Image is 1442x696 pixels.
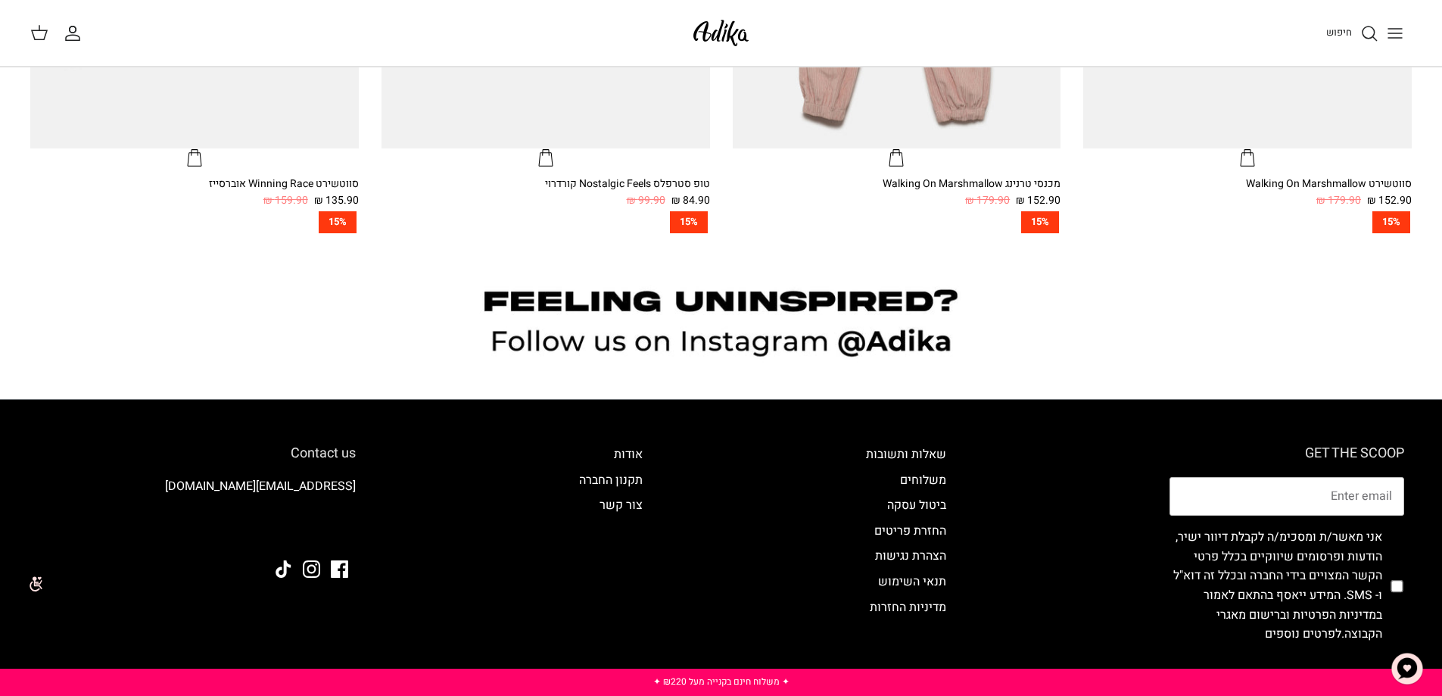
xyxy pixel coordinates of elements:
span: 135.90 ₪ [314,192,359,209]
button: הרשמי לניוזלטר [1285,657,1404,694]
span: חיפוש [1326,25,1352,39]
input: Email [1169,477,1404,517]
span: 15% [319,211,357,233]
img: Adika IL [314,519,356,538]
h6: GET THE SCOOP [1169,445,1404,462]
a: משלוחים [900,471,946,489]
a: החשבון שלי [64,24,88,42]
h6: Contact us [38,445,356,462]
a: שאלות ותשובות [866,445,946,463]
a: החזרת פריטים [874,522,946,540]
a: 15% [30,211,359,233]
span: 179.90 ₪ [965,192,1010,209]
button: Toggle menu [1378,17,1412,50]
img: accessibility_icon02.svg [11,563,53,604]
a: Facebook [331,560,348,578]
a: Instagram [303,560,320,578]
div: Secondary navigation [851,445,961,694]
a: סווטשירט Walking On Marshmallow 152.90 ₪ 179.90 ₪ [1083,176,1412,210]
a: תקנון החברה [579,471,643,489]
a: אודות [614,445,643,463]
a: הצהרת נגישות [875,547,946,565]
div: טופ סטרפלס Nostalgic Feels קורדרוי [382,176,710,192]
span: 152.90 ₪ [1016,192,1060,209]
a: תנאי השימוש [878,573,946,591]
img: Adika IL [689,15,753,51]
a: מכנסי טרנינג Walking On Marshmallow 152.90 ₪ 179.90 ₪ [733,176,1061,210]
a: Tiktok [275,560,292,578]
span: 15% [1021,211,1059,233]
span: 179.90 ₪ [1316,192,1361,209]
span: 84.90 ₪ [671,192,710,209]
span: 15% [1372,211,1410,233]
a: [EMAIL_ADDRESS][DOMAIN_NAME] [165,477,356,495]
label: אני מאשר/ת ומסכימ/ה לקבלת דיוור ישיר, הודעות ופרסומים שיווקיים בכלל פרטי הקשר המצויים בידי החברה ... [1169,528,1382,645]
a: מדיניות החזרות [870,598,946,616]
a: ✦ משלוח חינם בקנייה מעל ₪220 ✦ [653,675,790,688]
a: 15% [1083,211,1412,233]
div: סווטשירט Winning Race אוברסייז [30,176,359,192]
a: ביטול עסקה [887,496,946,514]
a: 15% [733,211,1061,233]
a: 15% [382,211,710,233]
span: 152.90 ₪ [1367,192,1412,209]
a: טופ סטרפלס Nostalgic Feels קורדרוי 84.90 ₪ 99.90 ₪ [382,176,710,210]
span: 99.90 ₪ [627,192,665,209]
div: סווטשירט Walking On Marshmallow [1083,176,1412,192]
button: צ'אט [1384,646,1430,691]
div: Secondary navigation [564,445,658,694]
a: סווטשירט Winning Race אוברסייז 135.90 ₪ 159.90 ₪ [30,176,359,210]
a: חיפוש [1326,24,1378,42]
span: 159.90 ₪ [263,192,308,209]
span: 15% [670,211,708,233]
div: מכנסי טרנינג Walking On Marshmallow [733,176,1061,192]
a: צור קשר [600,496,643,514]
a: לפרטים נוספים [1265,625,1341,643]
